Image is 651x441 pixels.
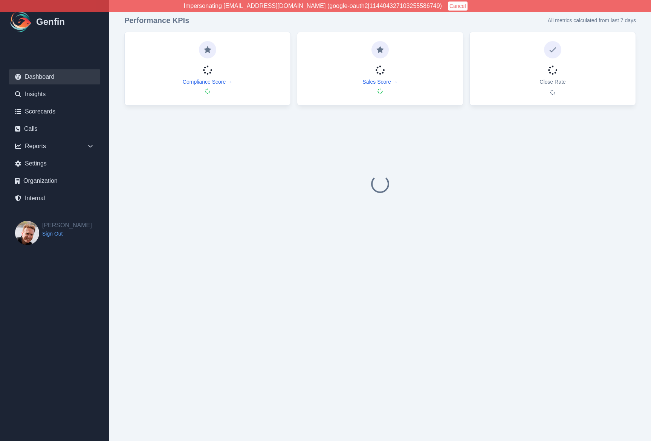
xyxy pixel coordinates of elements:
div: Reports [9,139,100,154]
a: Sales Score → [362,78,397,86]
img: Logo [9,10,33,34]
h3: Performance KPIs [124,15,189,26]
a: Internal [9,191,100,206]
h1: Genfin [36,16,65,28]
p: All metrics calculated from last 7 days [548,17,636,24]
a: Compliance Score → [183,78,232,86]
a: Settings [9,156,100,171]
a: Dashboard [9,69,100,84]
button: Cancel [448,2,468,11]
a: Organization [9,173,100,188]
a: Sign Out [42,230,92,237]
a: Scorecards [9,104,100,119]
h2: [PERSON_NAME] [42,221,92,230]
a: Insights [9,87,100,102]
img: Brian Dunagan [15,221,39,245]
p: Close Rate [539,78,565,86]
a: Calls [9,121,100,136]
